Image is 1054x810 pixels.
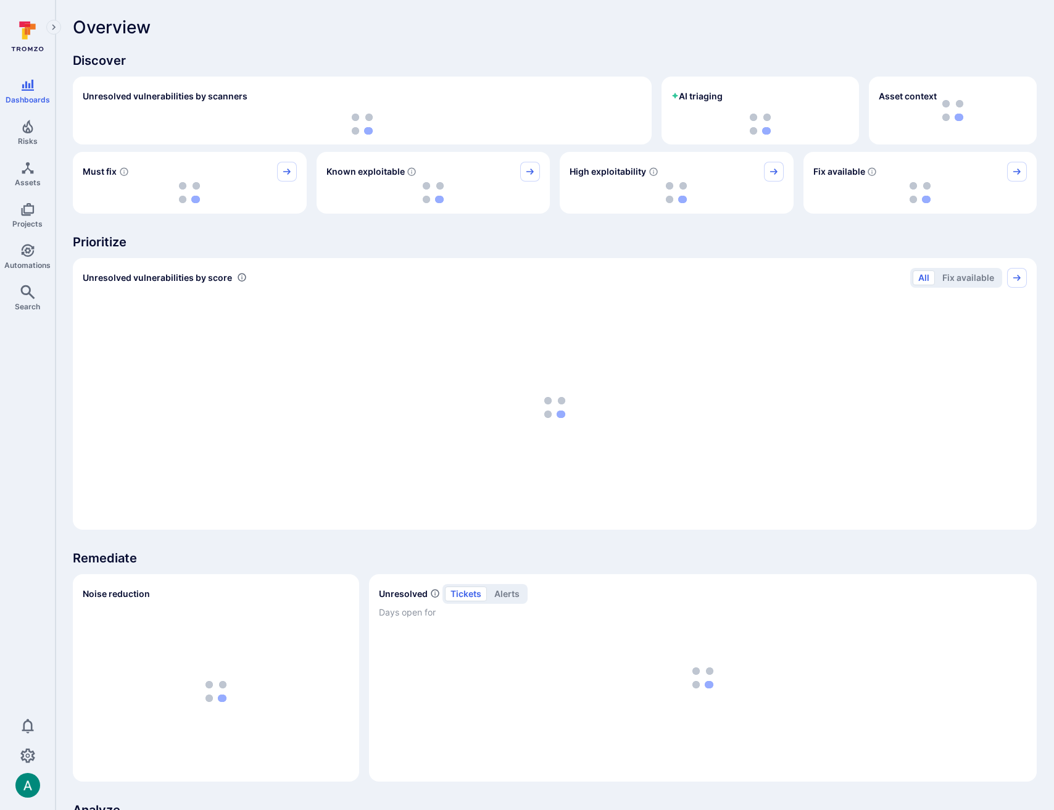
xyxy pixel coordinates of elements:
[15,773,40,798] div: Arjan Dehar
[867,167,877,177] svg: Vulnerabilities with fix available
[73,152,307,214] div: Must fix
[570,182,784,204] div: loading spinner
[803,152,1037,214] div: Fix available
[352,114,373,135] img: Loading...
[205,681,226,702] img: Loading...
[6,95,50,104] span: Dashboards
[430,587,440,600] span: Number of unresolved items by priority and days open
[73,52,1037,69] span: Discover
[15,302,40,311] span: Search
[179,182,200,203] img: Loading...
[73,233,1037,251] span: Prioritize
[326,165,405,178] span: Known exploitable
[649,167,658,177] svg: EPSS score ≥ 0.7
[83,114,642,135] div: loading spinner
[544,397,565,418] img: Loading...
[879,90,937,102] span: Asset context
[326,182,541,204] div: loading spinner
[407,167,417,177] svg: Confirmed exploitable by KEV
[671,114,849,135] div: loading spinner
[83,182,297,204] div: loading spinner
[560,152,794,214] div: High exploitability
[671,90,723,102] h2: AI triaging
[49,22,58,33] i: Expand navigation menu
[813,165,865,178] span: Fix available
[379,606,1027,619] span: Days open for
[83,295,1027,520] div: loading spinner
[666,182,687,203] img: Loading...
[73,549,1037,567] span: Remediate
[937,270,1000,285] button: Fix available
[15,178,41,187] span: Assets
[18,136,38,146] span: Risks
[83,611,349,772] div: loading spinner
[570,165,646,178] span: High exploitability
[423,182,444,203] img: Loading...
[83,165,117,178] span: Must fix
[83,272,232,284] span: Unresolved vulnerabilities by score
[237,271,247,284] div: Number of vulnerabilities in status 'Open' 'Triaged' and 'In process' grouped by score
[813,182,1027,204] div: loading spinner
[12,219,43,228] span: Projects
[83,588,150,599] span: Noise reduction
[4,261,51,270] span: Automations
[750,114,771,135] img: Loading...
[83,90,247,102] h2: Unresolved vulnerabilities by scanners
[15,773,40,798] img: ACg8ocLSa5mPYBaXNx3eFu_EmspyJX0laNWN7cXOFirfQ7srZveEpg=s96-c
[317,152,550,214] div: Known exploitable
[46,20,61,35] button: Expand navigation menu
[379,588,428,600] h2: Unresolved
[913,270,935,285] button: All
[445,587,487,601] button: tickets
[119,167,129,177] svg: Risk score >=40 , missed SLA
[489,587,525,601] button: alerts
[73,17,151,37] span: Overview
[910,182,931,203] img: Loading...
